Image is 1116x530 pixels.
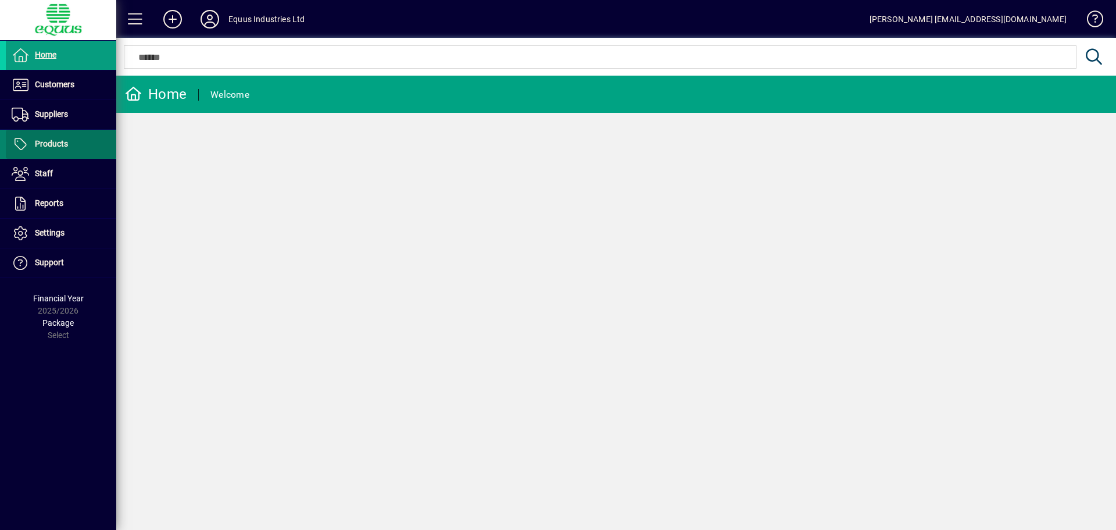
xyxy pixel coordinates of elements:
[35,198,63,208] span: Reports
[35,109,68,119] span: Suppliers
[6,248,116,278] a: Support
[125,85,187,104] div: Home
[35,80,74,89] span: Customers
[35,139,68,148] span: Products
[154,9,191,30] button: Add
[6,100,116,129] a: Suppliers
[35,50,56,59] span: Home
[35,228,65,237] span: Settings
[6,159,116,188] a: Staff
[6,130,116,159] a: Products
[1078,2,1101,40] a: Knowledge Base
[35,258,64,267] span: Support
[870,10,1067,29] div: [PERSON_NAME] [EMAIL_ADDRESS][DOMAIN_NAME]
[210,86,249,104] div: Welcome
[228,10,305,29] div: Equus Industries Ltd
[191,9,228,30] button: Profile
[33,294,84,303] span: Financial Year
[6,70,116,99] a: Customers
[6,219,116,248] a: Settings
[35,169,53,178] span: Staff
[42,318,74,328] span: Package
[6,189,116,218] a: Reports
